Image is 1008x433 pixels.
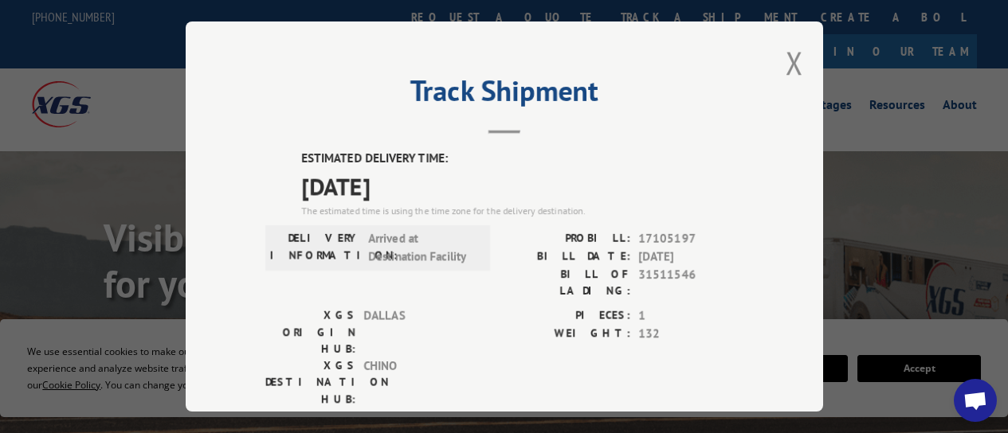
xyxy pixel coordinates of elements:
[301,150,743,168] label: ESTIMATED DELIVERY TIME:
[504,266,630,299] label: BILL OF LADING:
[363,357,471,408] span: CHINO
[265,80,743,110] h2: Track Shipment
[363,307,471,357] span: DALLAS
[301,204,743,218] div: The estimated time is using the time zone for the delivery destination.
[638,230,743,248] span: 17105197
[638,266,743,299] span: 31511546
[954,379,997,422] div: Open chat
[786,41,803,84] button: Close modal
[638,307,743,326] span: 1
[301,168,743,204] span: [DATE]
[504,248,630,266] label: BILL DATE:
[504,307,630,326] label: PIECES:
[638,325,743,343] span: 132
[270,230,360,266] label: DELIVERY INFORMATION:
[265,307,355,357] label: XGS ORIGIN HUB:
[265,357,355,408] label: XGS DESTINATION HUB:
[368,230,476,266] span: Arrived at Destination Facility
[504,325,630,343] label: WEIGHT:
[504,230,630,248] label: PROBILL:
[638,248,743,266] span: [DATE]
